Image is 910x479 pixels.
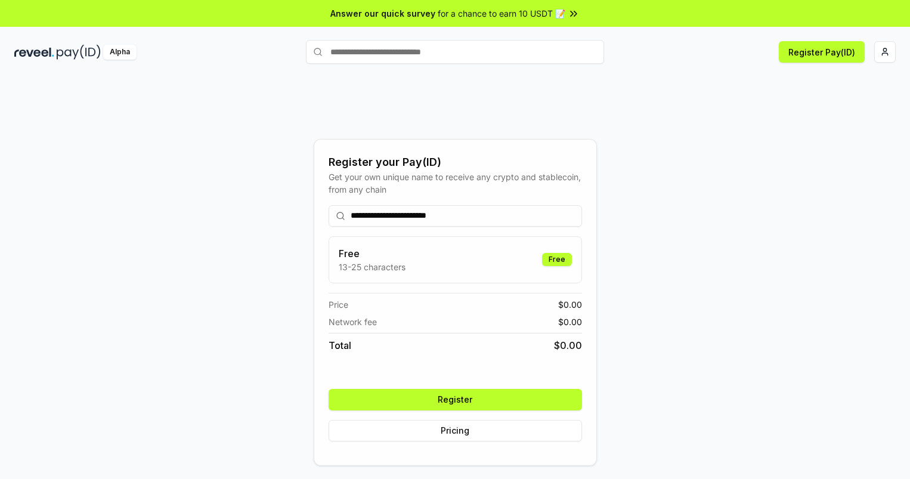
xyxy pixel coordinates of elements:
[329,316,377,328] span: Network fee
[103,45,137,60] div: Alpha
[329,298,348,311] span: Price
[558,298,582,311] span: $ 0.00
[57,45,101,60] img: pay_id
[558,316,582,328] span: $ 0.00
[779,41,865,63] button: Register Pay(ID)
[438,7,565,20] span: for a chance to earn 10 USDT 📝
[14,45,54,60] img: reveel_dark
[329,171,582,196] div: Get your own unique name to receive any crypto and stablecoin, from any chain
[542,253,572,266] div: Free
[554,338,582,353] span: $ 0.00
[330,7,435,20] span: Answer our quick survey
[329,389,582,410] button: Register
[339,261,406,273] p: 13-25 characters
[329,154,582,171] div: Register your Pay(ID)
[339,246,406,261] h3: Free
[329,338,351,353] span: Total
[329,420,582,441] button: Pricing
